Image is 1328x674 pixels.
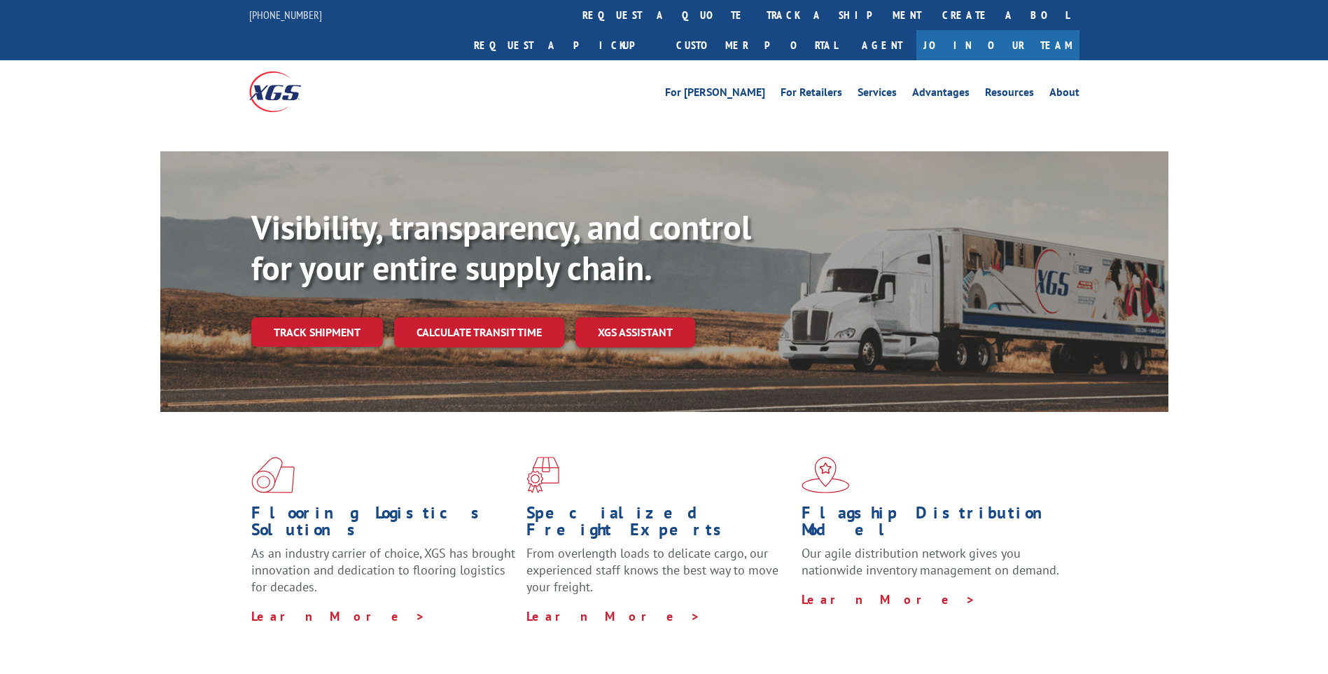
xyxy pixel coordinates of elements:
a: Resources [985,87,1034,102]
img: xgs-icon-total-supply-chain-intelligence-red [251,457,295,493]
a: Learn More > [526,608,701,624]
img: xgs-icon-focused-on-flooring-red [526,457,559,493]
a: XGS ASSISTANT [575,317,695,348]
a: About [1049,87,1079,102]
a: Services [858,87,897,102]
a: Join Our Team [916,30,1079,60]
span: As an industry carrier of choice, XGS has brought innovation and dedication to flooring logistics... [251,545,515,595]
a: Track shipment [251,317,383,347]
a: Learn More > [251,608,426,624]
h1: Flagship Distribution Model [802,504,1066,545]
a: Learn More > [802,591,976,607]
a: Agent [848,30,916,60]
a: For [PERSON_NAME] [665,87,765,102]
h1: Flooring Logistics Solutions [251,504,516,545]
a: Calculate transit time [394,317,564,348]
p: From overlength loads to delicate cargo, our experienced staff knows the best way to move your fr... [526,545,791,607]
span: Our agile distribution network gives you nationwide inventory management on demand. [802,545,1059,578]
a: For Retailers [781,87,842,102]
a: Advantages [912,87,970,102]
img: xgs-icon-flagship-distribution-model-red [802,457,850,493]
h1: Specialized Freight Experts [526,504,791,545]
b: Visibility, transparency, and control for your entire supply chain. [251,205,751,289]
a: [PHONE_NUMBER] [249,8,322,22]
a: Customer Portal [666,30,848,60]
a: Request a pickup [463,30,666,60]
